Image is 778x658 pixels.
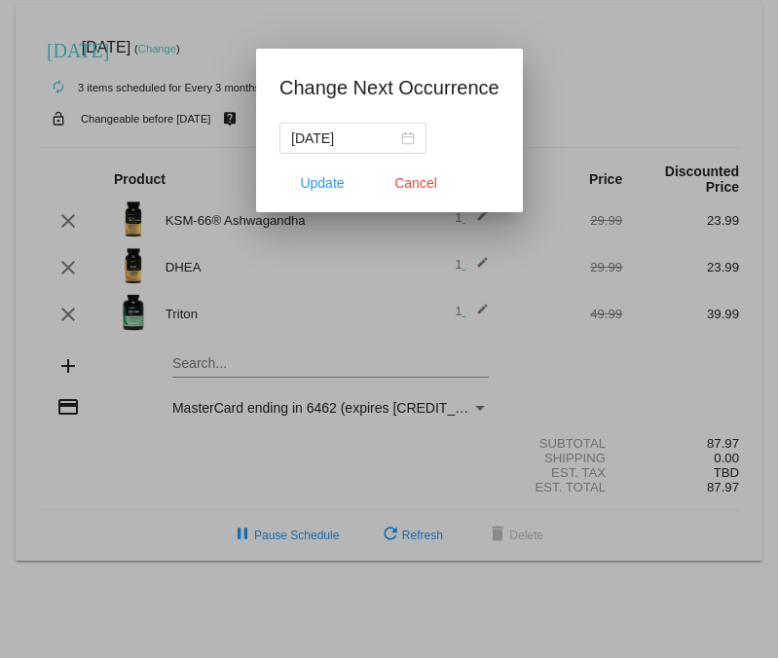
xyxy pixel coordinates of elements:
h1: Change Next Occurrence [279,72,500,103]
span: Cancel [394,175,437,191]
span: Update [300,175,344,191]
button: Update [279,165,365,201]
input: Select date [291,128,397,149]
button: Close dialog [373,165,459,201]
